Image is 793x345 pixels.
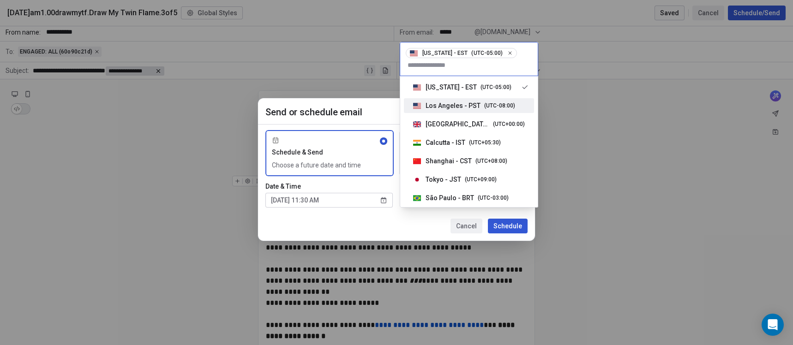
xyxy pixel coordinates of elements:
span: Tokyo - JST [426,175,461,184]
span: ( UTC+08:00 ) [475,157,507,165]
span: ( UTC-05:00 ) [481,83,511,91]
span: Los Angeles - PST [426,101,481,110]
span: Calcutta - IST [426,138,465,147]
span: [US_STATE] - EST [422,49,468,57]
span: ( UTC-03:00 ) [478,194,509,202]
span: ( UTC+00:00 ) [493,120,525,128]
span: Shanghai - CST [426,156,472,166]
span: [GEOGRAPHIC_DATA] - GMT [426,119,489,129]
span: [US_STATE] - EST [426,83,477,92]
span: São Paulo - BRT [426,193,474,202]
span: ( UTC+09:00 ) [465,175,497,184]
span: ( UTC-05:00 ) [471,49,502,57]
span: ( UTC+05:30 ) [469,138,501,147]
span: ( UTC-08:00 ) [484,101,515,110]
